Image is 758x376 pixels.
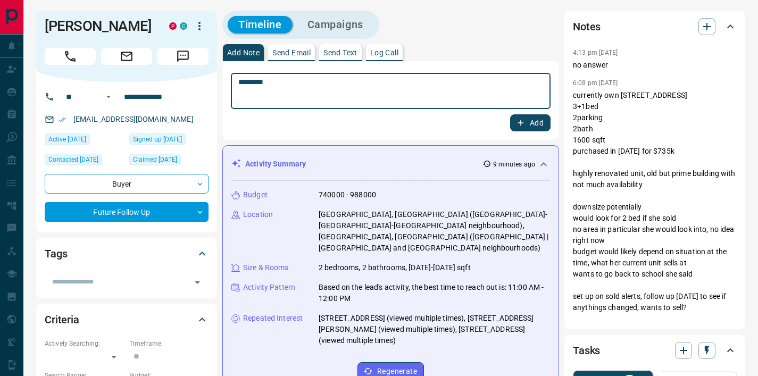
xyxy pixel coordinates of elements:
h1: [PERSON_NAME] [45,18,153,35]
p: 740000 - 988000 [319,189,376,200]
p: Size & Rooms [243,262,289,273]
span: Email [101,48,152,65]
h2: Tags [45,245,67,262]
a: [EMAIL_ADDRESS][DOMAIN_NAME] [73,115,194,123]
h2: Notes [573,18,601,35]
span: Call [45,48,96,65]
p: 2 bedrooms, 2 bathrooms, [DATE]-[DATE] sqft [319,262,471,273]
p: Activity Pattern [243,282,295,293]
span: Signed up [DATE] [133,134,182,145]
p: Budget [243,189,268,200]
div: Sun Aug 17 2025 [45,133,124,148]
p: Send Text [323,49,357,56]
p: Location [243,209,273,220]
button: Open [190,275,205,290]
p: Repeated Interest [243,313,303,324]
p: 6:12 pm [DATE] [573,322,618,329]
p: no answer [573,60,737,71]
p: currently own [STREET_ADDRESS] 3+1bed 2parking 2bath 1600 sqft purchased in [DATE] for $735k high... [573,90,737,313]
span: Message [157,48,209,65]
button: Campaigns [297,16,374,34]
div: Buyer [45,174,209,194]
p: 4:13 pm [DATE] [573,49,618,56]
p: [GEOGRAPHIC_DATA], [GEOGRAPHIC_DATA] ([GEOGRAPHIC_DATA]-[GEOGRAPHIC_DATA]-[GEOGRAPHIC_DATA] neigh... [319,209,550,254]
button: Open [102,90,115,103]
span: Active [DATE] [48,134,86,145]
p: Based on the lead's activity, the best time to reach out is: 11:00 AM - 12:00 PM [319,282,550,304]
div: Tue Oct 03 2023 [129,154,209,169]
p: [STREET_ADDRESS] (viewed multiple times), [STREET_ADDRESS][PERSON_NAME] (viewed multiple times), ... [319,313,550,346]
p: Actively Searching: [45,339,124,348]
p: 6:08 pm [DATE] [573,79,618,87]
div: Tags [45,241,209,266]
div: property.ca [169,22,177,30]
div: Notes [573,14,737,39]
div: condos.ca [180,22,187,30]
div: Future Follow Up [45,202,209,222]
svg: Email Verified [59,116,66,123]
div: Activity Summary9 minutes ago [231,154,550,174]
p: Timeframe: [129,339,209,348]
p: 9 minutes ago [493,160,535,169]
p: Activity Summary [245,158,306,170]
p: Send Email [272,49,311,56]
button: Timeline [228,16,293,34]
p: Add Note [227,49,260,56]
div: Criteria [45,307,209,332]
span: Claimed [DATE] [133,154,177,165]
div: Mon Nov 13 2023 [45,154,124,169]
div: Thu Jan 28 2016 [129,133,209,148]
h2: Criteria [45,311,79,328]
span: Contacted [DATE] [48,154,98,165]
div: Tasks [573,338,737,363]
p: Log Call [370,49,398,56]
h2: Tasks [573,342,600,359]
button: Add [510,114,551,131]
